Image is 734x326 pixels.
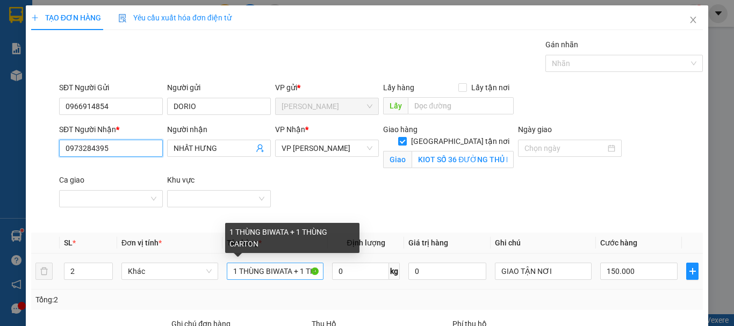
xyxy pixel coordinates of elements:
[545,40,578,49] label: Gán nhãn
[59,176,84,184] label: Ca giao
[167,174,271,186] div: Khu vực
[347,238,385,247] span: Định lượng
[103,9,189,35] div: VP [PERSON_NAME]
[412,151,514,168] input: Giao tận nơi
[678,5,708,35] button: Close
[282,98,372,114] span: Hồ Chí Minh
[59,82,163,93] div: SĐT Người Gửi
[408,263,486,280] input: 0
[600,238,637,247] span: Cước hàng
[167,82,271,93] div: Người gửi
[101,69,114,81] span: CC
[491,233,596,253] th: Ghi chú
[128,263,212,279] span: Khác
[35,263,53,280] button: delete
[687,267,698,276] span: plus
[275,125,305,134] span: VP Nhận
[256,144,264,153] span: user-add
[689,16,697,24] span: close
[118,13,232,22] span: Yêu cầu xuất hóa đơn điện tử
[227,263,323,280] input: VD: Bàn, Ghế
[59,124,163,135] div: SĐT Người Nhận
[495,263,592,280] input: Ghi Chú
[383,125,418,134] span: Giao hàng
[408,97,514,114] input: Dọc đường
[225,223,359,253] div: 1 THÙNG BIWATA + 1 THÙNG CARTON
[407,135,514,147] span: [GEOGRAPHIC_DATA] tận nơi
[103,48,189,63] div: 0834033007
[9,9,95,33] div: [PERSON_NAME]
[408,238,448,247] span: Giá trị hàng
[9,46,95,61] div: 0962713913
[103,35,189,48] div: PHÁT
[383,83,414,92] span: Lấy hàng
[282,140,372,156] span: VP Phan Rang
[118,14,127,23] img: icon
[275,82,379,93] div: VP gửi
[686,263,699,280] button: plus
[518,125,552,134] label: Ngày giao
[64,238,73,247] span: SL
[524,142,606,154] input: Ngày giao
[9,33,95,46] div: THOA
[167,124,271,135] div: Người nhận
[35,294,284,306] div: Tổng: 2
[121,238,162,247] span: Đơn vị tính
[389,263,400,280] span: kg
[31,14,39,21] span: plus
[31,13,101,22] span: TẠO ĐƠN HÀNG
[467,82,514,93] span: Lấy tận nơi
[103,10,128,21] span: Nhận:
[9,9,26,20] span: Gửi:
[383,97,408,114] span: Lấy
[383,151,412,168] span: Giao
